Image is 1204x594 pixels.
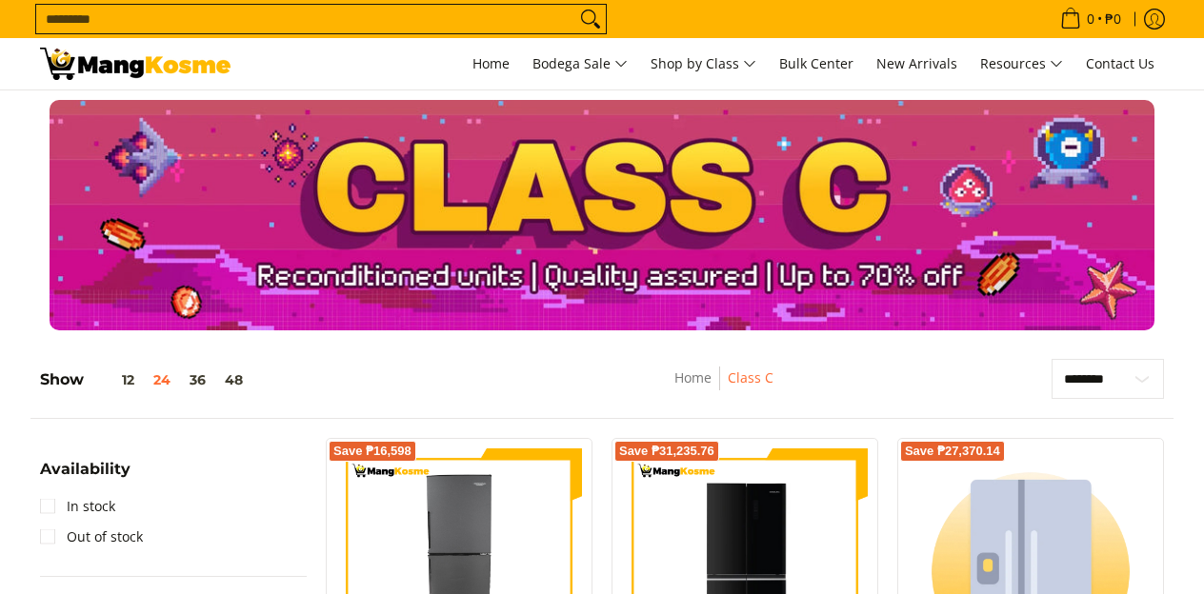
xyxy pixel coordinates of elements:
span: Contact Us [1086,54,1154,72]
button: 12 [84,372,144,387]
span: Availability [40,462,130,477]
span: 0 [1084,12,1097,26]
button: 48 [215,372,252,387]
a: Home [674,368,712,386]
span: New Arrivals [876,54,957,72]
nav: Main Menu [250,38,1164,89]
img: Class C Home &amp; Business Appliances: Up to 70% Off l Mang Kosme [40,48,231,80]
a: Home [463,38,519,89]
span: Save ₱31,235.76 [619,445,714,457]
a: Bulk Center [770,38,863,89]
span: Save ₱16,598 [333,445,411,457]
button: Search [575,5,606,33]
span: Bodega Sale [532,52,628,76]
span: Save ₱27,370.14 [905,445,1000,457]
a: Bodega Sale [523,38,637,89]
a: Contact Us [1076,38,1164,89]
a: Out of stock [40,522,143,552]
span: ₱0 [1102,12,1124,26]
a: Class C [728,368,773,386]
button: 24 [144,372,180,387]
a: In stock [40,491,115,522]
h5: Show [40,370,252,389]
a: New Arrivals [867,38,967,89]
summary: Open [40,462,130,491]
a: Resources [971,38,1073,89]
nav: Breadcrumbs [557,366,891,409]
span: Shop by Class [651,52,756,76]
a: Shop by Class [641,38,766,89]
span: Bulk Center [779,54,853,72]
button: 36 [180,372,215,387]
span: • [1054,9,1127,30]
span: Resources [980,52,1063,76]
span: Home [472,54,510,72]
